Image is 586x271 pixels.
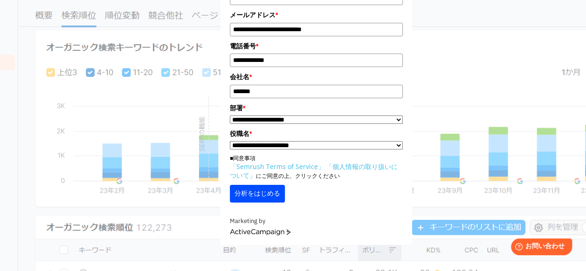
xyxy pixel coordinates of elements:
a: 「個人情報の取り扱いについて」 [230,162,398,180]
iframe: Help widget launcher [503,235,576,261]
label: 電話番号 [230,41,403,51]
p: ■同意事項 にご同意の上、クリックください [230,154,403,180]
div: Marketing by [230,217,403,226]
button: 分析をはじめる [230,185,285,203]
a: 「Semrush Terms of Service」 [230,162,324,171]
label: 役職名 [230,129,403,139]
label: 会社名 [230,72,403,82]
label: 部署 [230,103,403,113]
label: メールアドレス [230,10,403,20]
